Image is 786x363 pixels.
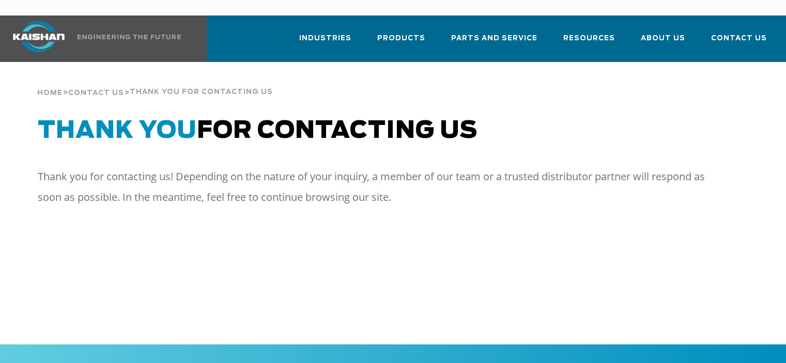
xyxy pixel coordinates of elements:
a: Contact Us [68,88,124,97]
span: About Us [641,33,685,44]
span: Thank You [38,119,197,143]
a: Products [377,25,425,60]
span: Products [377,33,425,44]
a: Contact Us [711,25,767,60]
a: Parts and Service [451,25,537,60]
a: About Us [641,25,685,60]
img: Engineering the future [78,35,181,39]
span: Contact Us [711,33,767,44]
span: Contact Us [68,90,124,97]
a: Industries [299,25,351,60]
span: Resources [563,33,615,44]
span: thank you for contacting us [130,89,273,96]
span: for Contacting Us [38,119,477,143]
p: Thank you for contacting us! Depending on the nature of your inquiry, a member of our team or a t... [38,166,730,208]
span: Industries [299,33,351,44]
a: Home [37,88,63,97]
span: Parts and Service [451,33,537,44]
span: Home [37,90,63,97]
div: > > [37,62,273,101]
a: Resources [563,25,615,60]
